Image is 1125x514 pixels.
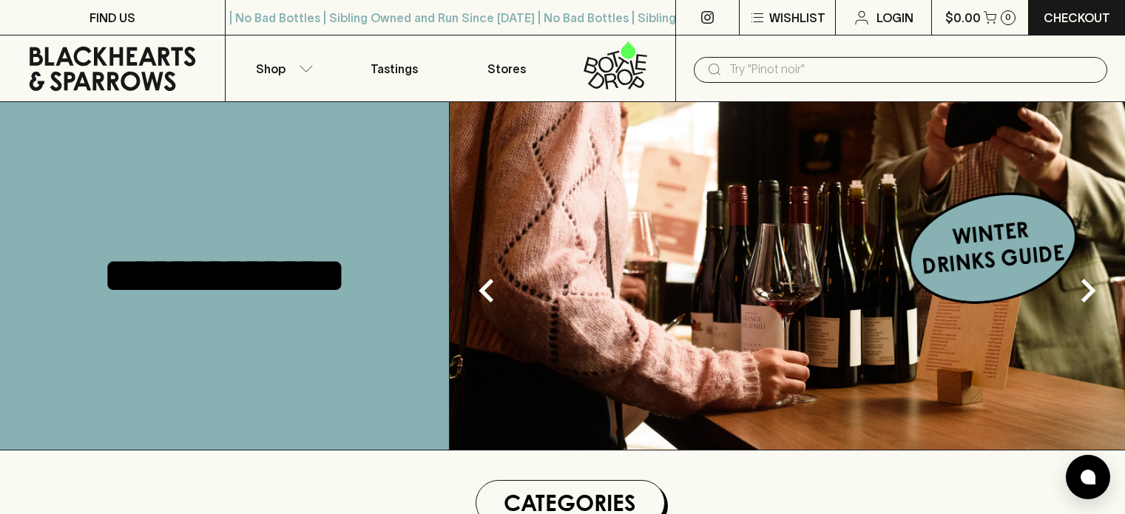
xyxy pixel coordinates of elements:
[450,35,563,101] a: Stores
[729,58,1095,81] input: Try "Pinot noir"
[1005,13,1011,21] p: 0
[1081,470,1095,484] img: bubble-icon
[226,35,338,101] button: Shop
[1044,9,1110,27] p: Checkout
[1058,261,1118,320] button: Next
[371,60,418,78] p: Tastings
[876,9,913,27] p: Login
[450,102,1125,450] img: optimise
[89,9,135,27] p: FIND US
[457,261,516,320] button: Previous
[769,9,825,27] p: Wishlist
[945,9,981,27] p: $0.00
[338,35,450,101] a: Tastings
[256,60,286,78] p: Shop
[487,60,526,78] p: Stores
